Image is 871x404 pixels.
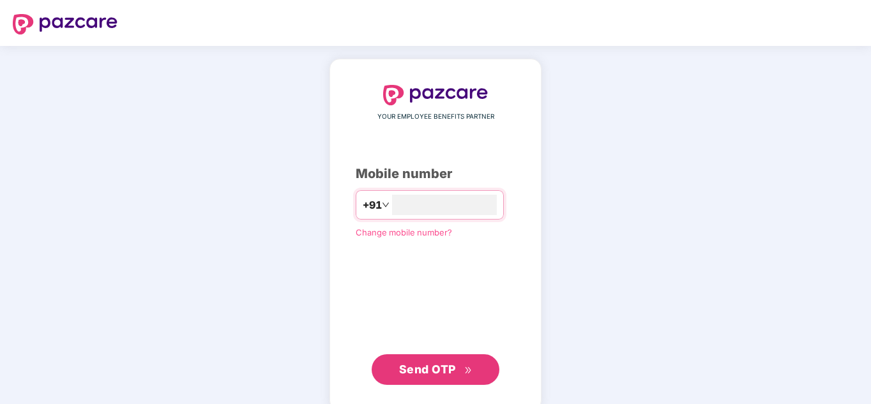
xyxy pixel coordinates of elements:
span: Send OTP [399,363,456,376]
span: +91 [363,197,382,213]
span: YOUR EMPLOYEE BENEFITS PARTNER [377,112,494,122]
button: Send OTPdouble-right [372,354,499,385]
span: down [382,201,390,209]
a: Change mobile number? [356,227,452,237]
img: logo [13,14,117,34]
div: Mobile number [356,164,515,184]
img: logo [383,85,488,105]
span: double-right [464,366,473,375]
